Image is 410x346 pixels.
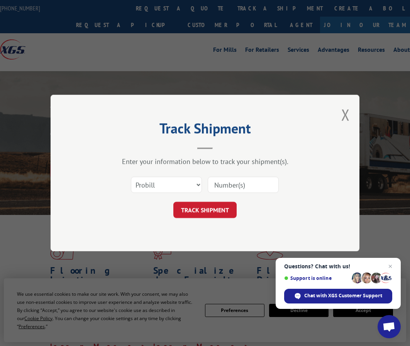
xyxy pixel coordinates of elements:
button: Close modal [341,104,350,125]
input: Number(s) [208,177,279,193]
span: Close chat [386,262,395,271]
div: Chat with XGS Customer Support [284,289,392,303]
span: Questions? Chat with us! [284,263,392,269]
span: Chat with XGS Customer Support [304,292,382,299]
button: TRACK SHIPMENT [173,202,237,218]
div: Open chat [378,315,401,338]
span: Support is online [284,275,349,281]
div: Enter your information below to track your shipment(s). [89,157,321,166]
h2: Track Shipment [89,123,321,138]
